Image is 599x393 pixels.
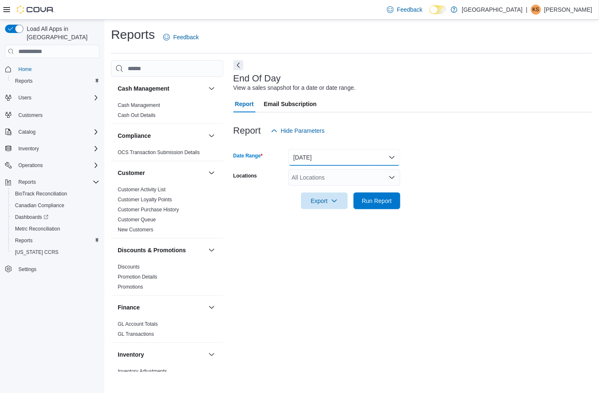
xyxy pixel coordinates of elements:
span: Metrc Reconciliation [12,224,99,234]
button: Operations [2,160,103,171]
div: View a sales snapshot for a date or date range. [233,84,356,92]
a: Settings [15,264,40,274]
button: Customer [207,168,217,178]
h3: Customer [118,169,145,177]
span: Users [18,94,31,101]
button: Canadian Compliance [8,200,103,211]
p: | [526,5,528,15]
label: Date Range [233,152,263,159]
a: Promotion Details [118,274,157,280]
button: Users [2,92,103,104]
h3: Compliance [118,132,151,140]
button: Cash Management [207,84,217,94]
span: Reports [15,78,33,84]
button: Discounts & Promotions [118,246,205,254]
span: Report [235,96,254,112]
a: GL Transactions [118,331,154,337]
h3: Report [233,126,261,136]
span: Dark Mode [430,14,430,15]
a: Feedback [384,1,426,18]
h3: Discounts & Promotions [118,246,186,254]
span: Operations [15,160,99,170]
img: Cova [17,5,54,14]
span: Inventory [15,144,99,154]
a: Customers [15,110,46,120]
span: Load All Apps in [GEOGRAPHIC_DATA] [23,25,99,41]
button: [US_STATE] CCRS [8,246,103,258]
div: Finance [111,319,223,342]
button: Inventory [207,350,217,360]
a: Cash Management [118,102,160,108]
button: Cash Management [118,84,205,93]
button: Metrc Reconciliation [8,223,103,235]
h3: End Of Day [233,74,281,84]
span: Catalog [15,127,99,137]
button: Inventory [15,144,42,154]
h3: Cash Management [118,84,169,93]
button: BioTrack Reconciliation [8,188,103,200]
span: KS [533,5,539,15]
span: Settings [15,264,99,274]
a: Discounts [118,264,140,270]
span: GL Account Totals [118,321,158,327]
div: Cash Management [111,100,223,124]
span: Customers [15,109,99,120]
nav: Complex example [5,60,99,297]
button: Discounts & Promotions [207,245,217,255]
span: Catalog [18,129,35,135]
button: [DATE] [288,149,400,166]
button: Next [233,60,243,70]
a: [US_STATE] CCRS [12,247,62,257]
a: Customer Purchase History [118,207,179,213]
button: Run Report [354,193,400,209]
span: [US_STATE] CCRS [15,249,58,256]
span: Users [15,93,99,103]
span: Reports [12,76,99,86]
h3: Inventory [118,350,144,359]
span: Promotion Details [118,274,157,280]
button: Operations [15,160,46,170]
a: Reports [12,236,36,246]
span: Metrc Reconciliation [15,226,60,232]
a: Reports [12,76,36,86]
div: Discounts & Promotions [111,262,223,295]
span: Export [306,193,343,209]
button: Catalog [15,127,39,137]
span: Settings [18,266,36,273]
span: Home [15,64,99,74]
span: Reports [15,177,99,187]
div: Kilie Shahrestani [531,5,541,15]
a: OCS Transaction Submission Details [118,150,200,155]
span: Customers [18,112,43,119]
span: Dashboards [15,214,48,221]
input: Dark Mode [430,5,447,14]
span: Hide Parameters [281,127,325,135]
a: Inventory Adjustments [118,368,167,374]
button: Inventory [2,143,103,155]
span: Customer Loyalty Points [118,196,172,203]
h1: Reports [111,26,155,43]
span: Feedback [173,33,199,41]
a: GL Account Totals [118,321,158,327]
a: Cash Out Details [118,112,156,118]
span: Email Subscription [264,96,317,112]
span: Reports [12,236,99,246]
span: Canadian Compliance [12,200,99,210]
button: Reports [2,176,103,188]
button: Catalog [2,126,103,138]
a: Metrc Reconciliation [12,224,63,234]
a: Customer Loyalty Points [118,197,172,203]
button: Export [301,193,348,209]
span: Reports [18,179,36,185]
button: Finance [207,302,217,312]
a: Dashboards [8,211,103,223]
a: Feedback [160,29,202,46]
button: Customer [118,169,205,177]
span: Canadian Compliance [15,202,64,209]
button: Compliance [118,132,205,140]
span: OCS Transaction Submission Details [118,149,200,156]
span: Dashboards [12,212,99,222]
button: Settings [2,263,103,275]
span: Cash Out Details [118,112,156,119]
